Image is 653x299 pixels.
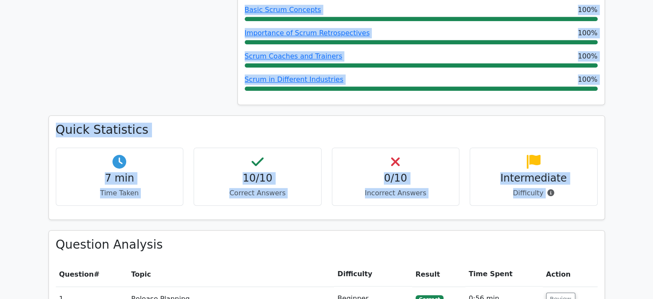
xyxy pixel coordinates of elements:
[578,74,598,85] span: 100%
[128,262,334,287] th: Topic
[56,262,128,287] th: #
[59,270,94,278] span: Question
[201,172,314,185] h4: 10/10
[578,5,598,15] span: 100%
[245,29,370,37] a: Importance of Scrum Retrospectives
[412,262,465,287] th: Result
[339,188,453,198] p: Incorrect Answers
[339,172,453,185] h4: 0/10
[477,172,590,185] h4: Intermediate
[245,75,343,83] a: Scrum in Different Industries
[63,172,176,185] h4: 7 min
[578,28,598,38] span: 100%
[334,262,412,287] th: Difficulty
[63,188,176,198] p: Time Taken
[245,52,343,60] a: Scrum Coaches and Trainers
[201,188,314,198] p: Correct Answers
[477,188,590,198] p: Difficulty
[245,6,321,14] a: Basic Scrum Concepts
[543,262,598,287] th: Action
[465,262,543,287] th: Time Spent
[578,51,598,62] span: 100%
[56,237,598,252] h3: Question Analysis
[56,123,598,137] h3: Quick Statistics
